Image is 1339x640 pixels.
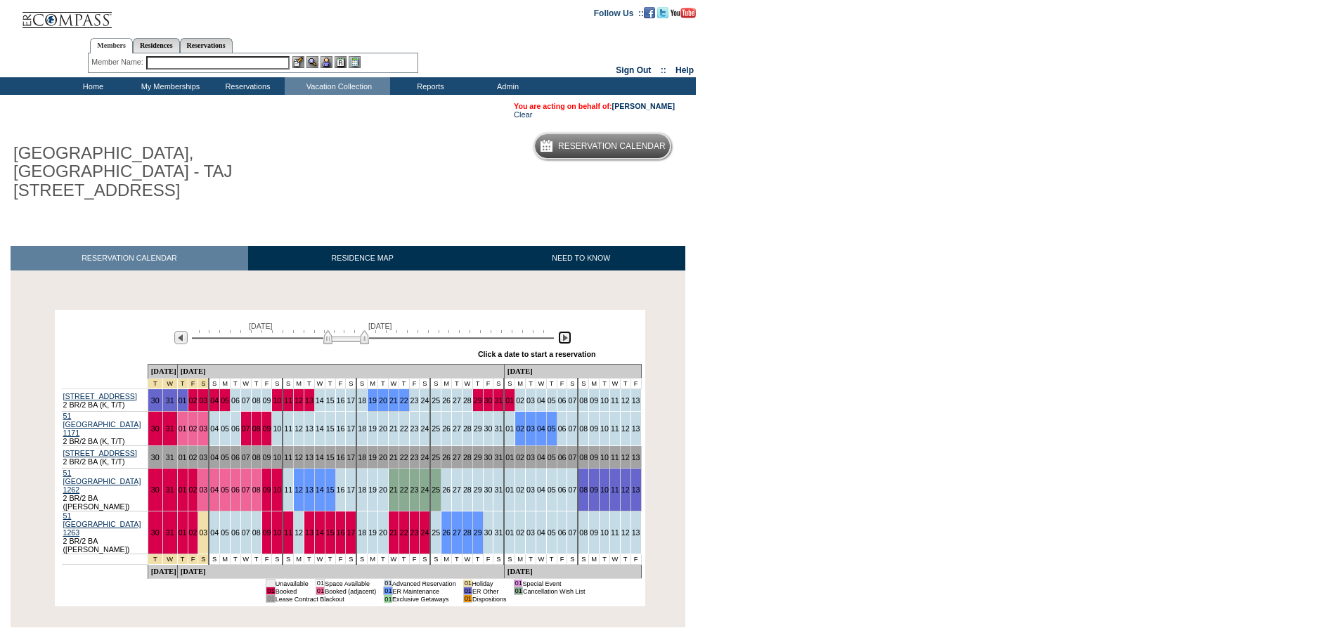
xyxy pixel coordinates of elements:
a: 15 [326,453,335,462]
img: Previous [174,331,188,344]
a: 24 [420,396,429,405]
a: Sign Out [616,65,651,75]
a: 26 [442,424,451,433]
a: 08 [579,528,588,537]
a: 12 [295,453,303,462]
a: 07 [568,396,576,405]
a: 07 [242,528,250,537]
a: 19 [368,485,377,494]
a: 03 [199,485,207,494]
span: You are acting on behalf of: [514,102,675,110]
a: 30 [151,396,160,405]
a: 30 [151,528,160,537]
a: 09 [263,424,271,433]
td: T [378,379,389,389]
a: 02 [189,424,198,433]
a: 12 [295,485,303,494]
a: 04 [537,424,545,433]
td: S [283,379,293,389]
a: 01 [505,528,514,537]
a: 07 [568,485,576,494]
a: 13 [632,528,640,537]
span: [DATE] [368,322,392,330]
a: 10 [600,485,609,494]
a: 02 [516,396,524,405]
a: 31 [166,528,174,537]
a: 04 [210,485,219,494]
div: Click a date to start a reservation [478,350,596,358]
a: 17 [347,453,355,462]
a: 04 [537,485,545,494]
td: S [209,379,219,389]
td: Follow Us :: [594,7,644,18]
a: 20 [379,528,387,537]
a: 11 [611,424,619,433]
a: 31 [166,396,174,405]
a: 02 [189,453,198,462]
a: 27 [453,528,461,537]
td: F [261,379,272,389]
a: 25 [432,453,440,462]
a: 12 [295,528,303,537]
a: 22 [400,396,408,405]
a: 31 [166,485,174,494]
a: 14 [316,453,324,462]
a: 11 [284,485,292,494]
a: 09 [590,396,598,405]
a: 07 [568,453,576,462]
a: 10 [273,453,281,462]
a: 16 [337,396,345,405]
td: Admin [467,77,545,95]
a: 03 [199,396,207,405]
a: 05 [548,396,556,405]
a: 03 [199,528,207,537]
a: 20 [379,485,387,494]
a: 02 [189,528,198,537]
a: 16 [337,453,345,462]
a: 31 [494,424,503,433]
a: 28 [463,485,472,494]
img: Follow us on Twitter [657,7,668,18]
a: 17 [347,485,355,494]
a: 09 [263,453,271,462]
a: 04 [537,453,545,462]
a: 14 [316,528,324,537]
td: M [368,379,378,389]
a: 01 [505,485,514,494]
td: New Year's [177,379,188,389]
td: M [220,379,231,389]
a: 06 [558,528,567,537]
h5: Reservation Calendar [558,142,666,151]
a: 24 [420,485,429,494]
td: W [240,379,251,389]
a: 02 [516,453,524,462]
a: [PERSON_NAME] [612,102,675,110]
a: 08 [579,453,588,462]
a: 23 [410,485,419,494]
a: 08 [252,453,261,462]
a: 05 [221,396,229,405]
a: 17 [347,528,355,537]
a: 09 [263,485,271,494]
a: 01 [179,396,187,405]
a: 08 [252,528,261,537]
a: 23 [410,528,419,537]
a: 16 [337,485,345,494]
a: 06 [558,424,567,433]
a: 15 [326,528,335,537]
a: 11 [284,528,292,537]
a: 12 [295,424,303,433]
a: 08 [252,485,261,494]
a: 08 [579,424,588,433]
a: 10 [600,453,609,462]
a: 03 [526,396,535,405]
td: T [304,379,315,389]
a: 10 [600,528,609,537]
td: T [325,379,335,389]
a: [STREET_ADDRESS] [63,392,137,400]
a: 02 [516,424,524,433]
a: 03 [199,424,207,433]
td: T [230,379,240,389]
a: 06 [231,453,240,462]
a: 31 [166,424,174,433]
